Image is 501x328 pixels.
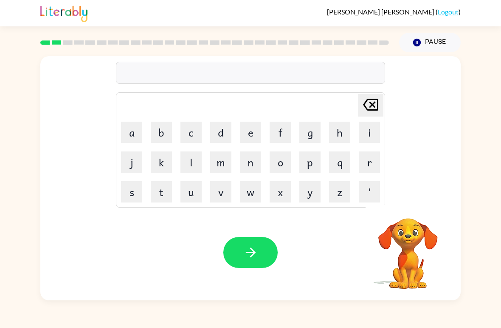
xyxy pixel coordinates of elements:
div: ( ) [327,8,461,16]
button: j [121,151,142,173]
button: h [329,122,350,143]
button: k [151,151,172,173]
button: g [299,122,321,143]
button: e [240,122,261,143]
button: r [359,151,380,173]
button: z [329,181,350,203]
button: p [299,151,321,173]
button: b [151,122,172,143]
button: t [151,181,172,203]
span: [PERSON_NAME] [PERSON_NAME] [327,8,436,16]
button: u [180,181,202,203]
button: n [240,151,261,173]
button: a [121,122,142,143]
button: o [270,151,291,173]
button: s [121,181,142,203]
button: d [210,122,231,143]
button: w [240,181,261,203]
button: ' [359,181,380,203]
button: m [210,151,231,173]
button: f [270,122,291,143]
button: q [329,151,350,173]
button: Pause [399,33,461,52]
button: i [359,122,380,143]
button: x [270,181,291,203]
a: Logout [438,8,459,16]
button: y [299,181,321,203]
button: v [210,181,231,203]
video: Your browser must support playing .mp4 files to use Literably. Please try using another browser. [366,205,450,290]
img: Literably [40,3,87,22]
button: c [180,122,202,143]
button: l [180,151,202,173]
